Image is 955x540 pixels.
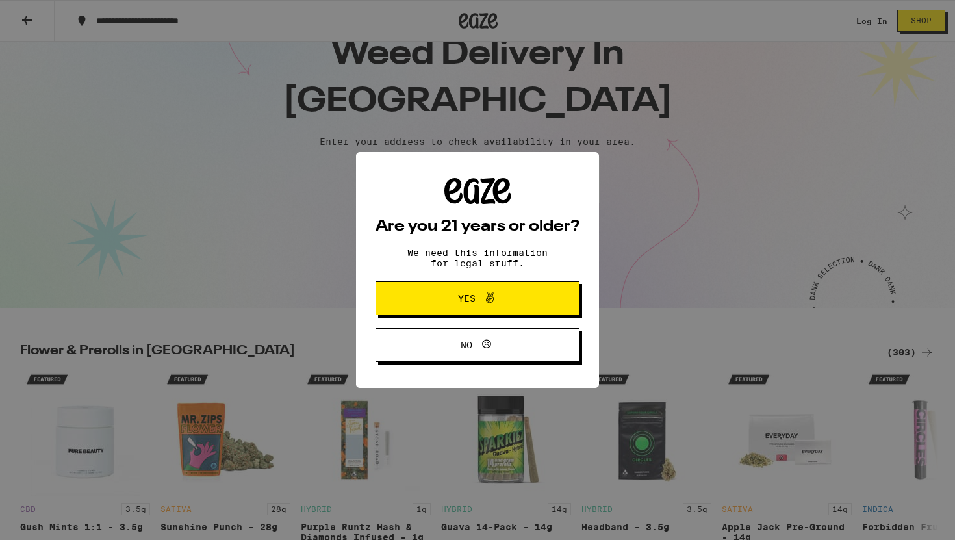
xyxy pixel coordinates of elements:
[8,9,94,19] span: Hi. Need any help?
[376,328,579,362] button: No
[458,294,476,303] span: Yes
[376,219,579,235] h2: Are you 21 years or older?
[376,281,579,315] button: Yes
[461,341,472,350] span: No
[396,248,559,268] p: We need this information for legal stuff.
